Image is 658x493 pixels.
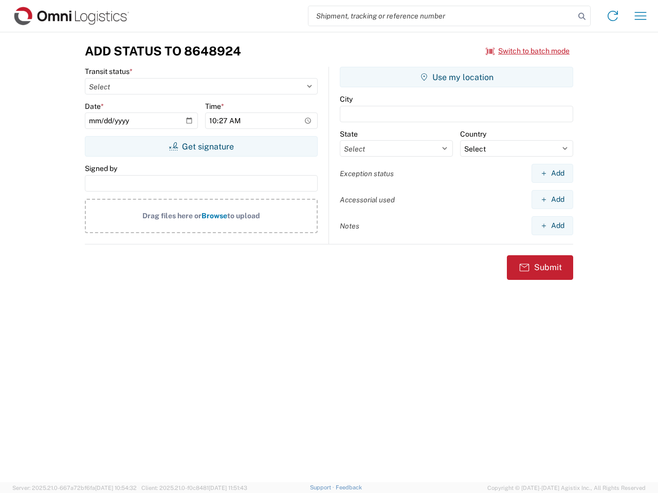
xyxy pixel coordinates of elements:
[202,212,227,220] span: Browse
[460,129,486,139] label: Country
[308,6,575,26] input: Shipment, tracking or reference number
[340,67,573,87] button: Use my location
[209,485,247,491] span: [DATE] 11:51:43
[205,102,224,111] label: Time
[12,485,137,491] span: Server: 2025.21.0-667a72bf6fa
[340,221,359,231] label: Notes
[85,164,117,173] label: Signed by
[142,212,202,220] span: Drag files here or
[85,102,104,111] label: Date
[85,67,133,76] label: Transit status
[507,255,573,280] button: Submit
[340,129,358,139] label: State
[340,169,394,178] label: Exception status
[532,190,573,209] button: Add
[141,485,247,491] span: Client: 2025.21.0-f0c8481
[340,94,353,104] label: City
[85,44,241,59] h3: Add Status to 8648924
[486,43,570,60] button: Switch to batch mode
[532,164,573,183] button: Add
[336,484,362,490] a: Feedback
[532,216,573,235] button: Add
[310,484,336,490] a: Support
[85,136,318,157] button: Get signature
[340,195,395,204] label: Accessorial used
[95,485,137,491] span: [DATE] 10:54:32
[227,212,260,220] span: to upload
[487,483,646,492] span: Copyright © [DATE]-[DATE] Agistix Inc., All Rights Reserved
